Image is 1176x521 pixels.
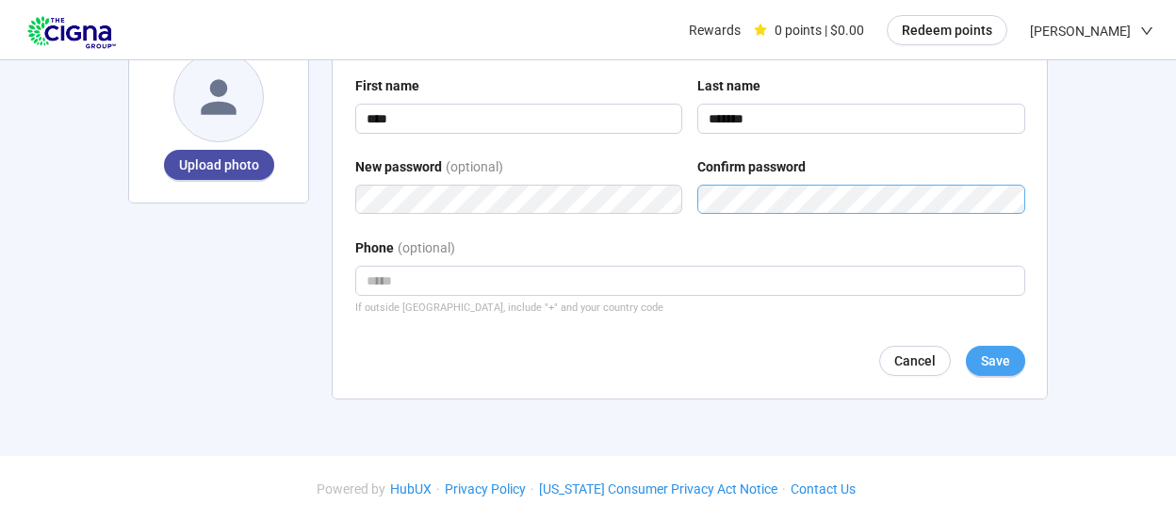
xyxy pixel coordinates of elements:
a: HubUX [385,481,436,497]
span: Upload photo [179,155,259,175]
div: Phone [355,237,394,258]
a: Privacy Policy [440,481,531,497]
button: Cancel [879,346,951,376]
span: Redeem points [902,20,992,41]
span: Upload photo [164,157,274,172]
button: Redeem points [887,15,1007,45]
div: New password [355,156,442,177]
span: [PERSON_NAME] [1030,1,1131,61]
div: If outside [GEOGRAPHIC_DATA], include "+" and your country code [355,300,1025,316]
div: (optional) [398,237,455,266]
div: First name [355,75,419,96]
div: Last name [697,75,760,96]
button: Upload photo [164,150,274,180]
a: Contact Us [786,481,860,497]
div: Confirm password [697,156,806,177]
a: [US_STATE] Consumer Privacy Act Notice [534,481,782,497]
span: Cancel [894,350,936,371]
div: · · · [317,479,860,499]
span: down [1140,24,1153,38]
button: Save [966,346,1025,376]
span: Powered by [317,481,385,497]
span: star [754,24,767,37]
span: Save [981,350,1010,371]
div: (optional) [446,156,503,185]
